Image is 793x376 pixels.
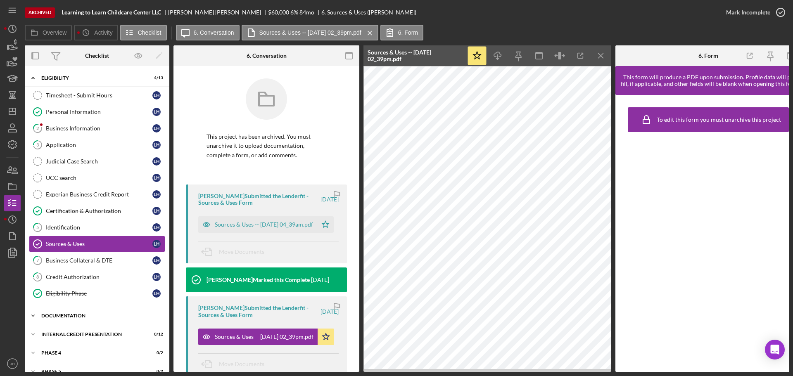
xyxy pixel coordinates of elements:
[46,224,152,231] div: Identification
[368,49,463,62] div: Sources & Uses -- [DATE] 02_39pm.pdf
[152,223,161,232] div: L H
[765,340,785,359] div: Open Intercom Messenger
[41,76,142,80] div: Eligibility
[46,109,152,115] div: Personal Information
[198,305,319,318] div: [PERSON_NAME] Submitted the Lenderfit - Sources & Uses Form
[36,258,39,263] tspan: 7
[29,236,165,252] a: Sources & UsesLH
[219,360,264,367] span: Move Documents
[41,313,159,318] div: documentation
[321,308,339,315] time: 2025-03-17 18:39
[41,369,142,374] div: Phase 5
[148,332,163,337] div: 0 / 12
[29,269,165,285] a: 8Credit AuthorizationLH
[242,25,378,40] button: Sources & Uses -- [DATE] 02_39pm.pdf
[152,157,161,166] div: L H
[29,87,165,104] a: Timesheet - Submit HoursLH
[152,273,161,281] div: L H
[148,76,163,80] div: 4 / 13
[46,241,152,247] div: Sources & Uses
[259,29,361,36] label: Sources & Uses -- [DATE] 02_39pm.pdf
[152,124,161,132] div: L H
[148,350,163,355] div: 0 / 2
[29,219,165,236] a: 5IdentificationLH
[138,29,161,36] label: Checklist
[152,289,161,298] div: L H
[29,120,165,137] a: 2Business InformationLH
[29,170,165,186] a: UCC searchLH
[36,225,39,230] tspan: 5
[152,190,161,199] div: L H
[46,158,152,165] div: Judicial Case Search
[657,116,781,123] div: To edit this form you must unarchive this project
[46,175,152,181] div: UCC search
[198,329,334,345] button: Sources & Uses -- [DATE] 02_39pm.pdf
[311,277,329,283] time: 2025-04-03 09:28
[74,25,118,40] button: Activity
[321,9,416,16] div: 6. Sources & Uses ([PERSON_NAME])
[718,4,789,21] button: Mark Incomplete
[290,9,298,16] div: 6 %
[29,137,165,153] a: 3ApplicationLH
[215,333,313,340] div: Sources & Uses -- [DATE] 02_39pm.pdf
[380,25,423,40] button: 6. Form
[152,141,161,149] div: L H
[41,332,142,337] div: Internal Credit Presentation
[36,142,39,147] tspan: 3
[46,208,152,214] div: Certification & Authorization
[46,274,152,280] div: Credit Authorization
[29,285,165,302] a: Eligibility PhaseLH
[198,241,273,262] button: Move Documents
[46,290,152,297] div: Eligibility Phase
[152,108,161,116] div: L H
[46,92,152,99] div: Timesheet - Submit Hours
[46,257,152,264] div: Business Collateral & DTE
[321,196,339,203] time: 2025-04-10 08:39
[207,132,326,160] p: This project has been archived. You must unarchive it to upload documentation, complete a form, o...
[120,25,167,40] button: Checklist
[168,9,268,16] div: [PERSON_NAME] [PERSON_NAME]
[62,9,161,16] b: Learning to Learn Childcare Center LLC
[85,52,109,59] div: Checklist
[152,256,161,265] div: L H
[726,4,770,21] div: Mark Incomplete
[152,207,161,215] div: L H
[194,29,234,36] label: 6. Conversation
[152,240,161,248] div: L H
[10,362,15,366] text: JH
[219,248,264,255] span: Move Documents
[25,7,55,18] div: Archived
[198,354,273,374] button: Move Documents
[46,125,152,132] div: Business Information
[215,221,313,228] div: Sources & Uses -- [DATE] 04_39am.pdf
[46,142,152,148] div: Application
[29,252,165,269] a: 7Business Collateral & DTELH
[41,350,142,355] div: Phase 4
[43,29,66,36] label: Overview
[398,29,418,36] label: 6. Form
[29,153,165,170] a: Judicial Case SearchLH
[148,369,163,374] div: 0 / 2
[29,203,165,219] a: Certification & AuthorizationLH
[207,277,310,283] div: [PERSON_NAME] Marked this Complete
[4,355,21,372] button: JH
[36,274,39,279] tspan: 8
[29,186,165,203] a: Experian Business Credit ReportLH
[198,193,319,206] div: [PERSON_NAME] Submitted the Lenderfit - Sources & Uses Form
[29,104,165,120] a: Personal InformationLH
[152,174,161,182] div: L H
[152,91,161,99] div: L H
[299,9,314,16] div: 84 mo
[198,216,334,233] button: Sources & Uses -- [DATE] 04_39am.pdf
[176,25,240,40] button: 6. Conversation
[94,29,112,36] label: Activity
[247,52,287,59] div: 6. Conversation
[46,191,152,198] div: Experian Business Credit Report
[25,25,72,40] button: Overview
[268,9,289,16] span: $60,000
[36,125,39,131] tspan: 2
[698,52,718,59] div: 6. Form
